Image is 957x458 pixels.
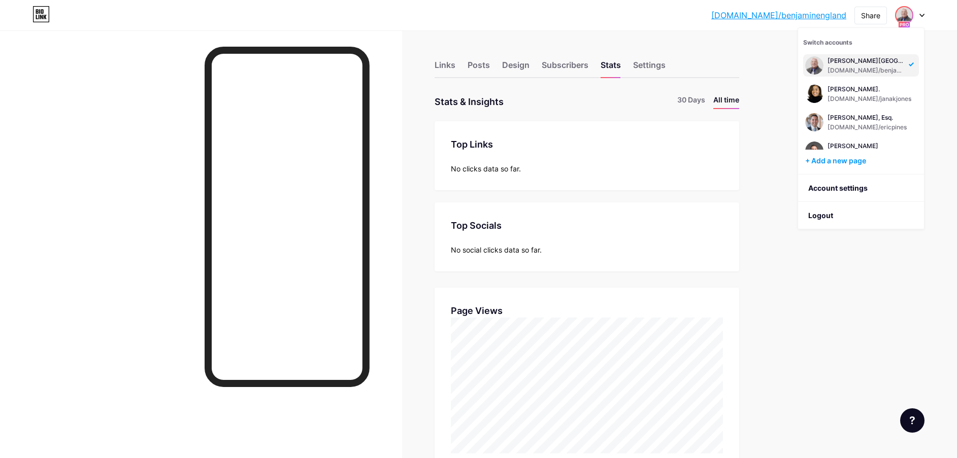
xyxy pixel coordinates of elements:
div: [PERSON_NAME] [828,142,917,150]
div: Subscribers [542,59,588,77]
div: Stats & Insights [435,94,504,109]
div: Share [861,10,880,21]
img: janakjones [805,85,823,103]
div: [DOMAIN_NAME]/ericpines [828,123,907,131]
a: [DOMAIN_NAME]/benjaminengland [711,9,846,21]
img: janakjones [805,113,823,131]
div: No clicks data so far. [451,163,723,174]
div: [DOMAIN_NAME]/benjaminengland [828,66,906,75]
div: [PERSON_NAME][GEOGRAPHIC_DATA], Esq. [828,57,906,65]
div: Page Views [451,304,723,318]
div: [PERSON_NAME], Esq. [828,114,907,122]
a: Account settings [798,174,924,202]
div: Top Socials [451,219,723,232]
div: Top Links [451,137,723,151]
img: janakjones [805,56,823,75]
li: 30 Days [677,94,705,109]
img: janakjones [805,142,823,160]
li: All time [713,94,739,109]
div: [PERSON_NAME]. [828,85,911,93]
div: Design [502,59,530,77]
div: Settings [633,59,666,77]
img: janakjones [896,7,912,23]
div: No social clicks data so far. [451,244,723,255]
div: Links [435,59,455,77]
div: Posts [468,59,490,77]
li: Logout [798,202,924,229]
div: + Add a new page [805,156,919,166]
div: [DOMAIN_NAME]/janakjones [828,95,911,103]
div: Stats [601,59,621,77]
span: Switch accounts [803,39,852,46]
